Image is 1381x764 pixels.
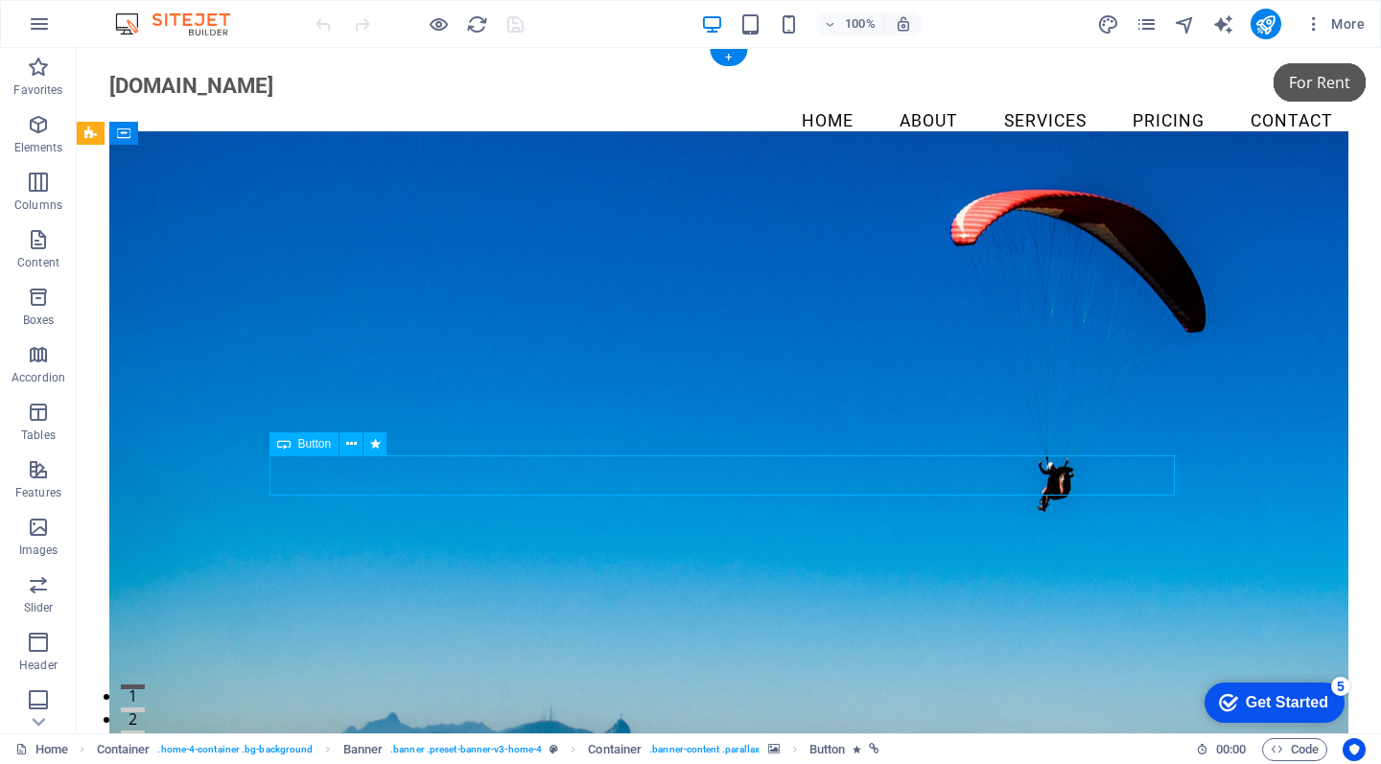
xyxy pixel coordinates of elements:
button: text_generator [1212,12,1235,35]
span: Click to select. Double-click to edit [343,738,384,761]
button: 100% [816,12,884,35]
p: Accordion [12,370,65,385]
button: reload [465,12,488,35]
i: Design (Ctrl+Alt+Y) [1097,13,1119,35]
p: Tables [21,428,56,443]
p: Favorites [13,82,62,98]
i: This element is a customizable preset [550,744,558,754]
a: Click to cancel selection. Double-click to open Pages [15,738,68,761]
button: Usercentrics [1343,738,1366,761]
div: Get Started 5 items remaining, 0% complete [15,10,155,50]
i: Reload page [466,13,488,35]
span: Click to select. Double-click to edit [97,738,151,761]
i: This element contains a background [768,744,780,754]
span: : [1229,742,1232,756]
button: Code [1262,738,1327,761]
p: Images [19,543,59,558]
p: Columns [14,197,62,213]
button: publish [1251,9,1281,39]
span: . home-4-container .bg-background [157,738,313,761]
span: Click to select. Double-click to edit [809,738,846,761]
i: Publish [1254,13,1276,35]
i: AI Writer [1212,13,1234,35]
img: Editor Logo [110,12,254,35]
div: Get Started [57,21,139,38]
i: This element is linked [869,744,879,754]
h6: Session time [1196,738,1247,761]
p: Header [19,658,58,673]
div: + [710,49,747,66]
i: On resize automatically adjust zoom level to fit chosen device. [895,15,912,33]
span: Button [298,438,332,450]
span: . banner-content .parallax [649,738,760,761]
div: For Rent [1197,15,1289,54]
i: Navigator [1174,13,1196,35]
p: Elements [14,140,63,155]
p: Features [15,485,61,500]
button: design [1097,12,1120,35]
button: 1 [44,637,68,641]
h6: 100% [845,12,876,35]
div: 5 [142,4,161,23]
button: Click here to leave preview mode and continue editing [427,12,450,35]
button: More [1297,9,1372,39]
button: pages [1135,12,1159,35]
p: Slider [24,600,54,615]
span: More [1304,14,1365,34]
button: 2 [44,660,68,664]
span: Click to select. Double-click to edit [588,738,642,761]
p: Content [17,255,59,270]
button: 3 [44,683,68,687]
p: Boxes [23,313,55,328]
span: 00 00 [1216,738,1246,761]
button: navigator [1174,12,1197,35]
span: Code [1271,738,1319,761]
span: . banner .preset-banner-v3-home-4 [390,738,542,761]
i: Element contains an animation [853,744,861,754]
i: Pages (Ctrl+Alt+S) [1135,13,1158,35]
nav: breadcrumb [97,738,880,761]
